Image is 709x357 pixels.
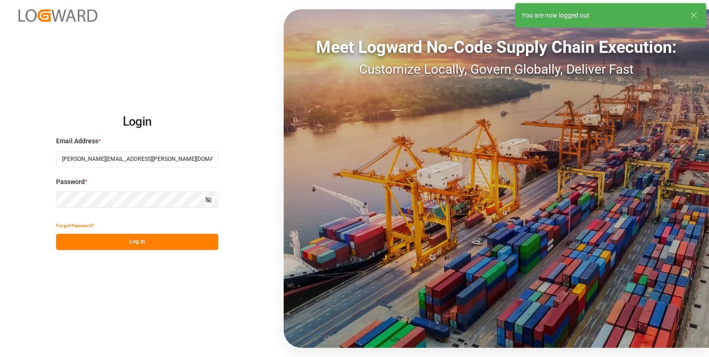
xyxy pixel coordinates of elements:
h2: Login [56,107,218,137]
img: Logward_new_orange.png [19,9,97,22]
span: Password [56,177,85,187]
div: Customize Locally, Govern Globally, Deliver Fast [284,60,709,79]
button: Log In [56,234,218,250]
button: Forgot Password? [56,217,94,234]
div: You are now logged out [522,11,681,20]
input: Enter your email [56,151,218,167]
span: Email Address [56,136,98,146]
div: Meet Logward No-Code Supply Chain Execution: [284,35,709,60]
